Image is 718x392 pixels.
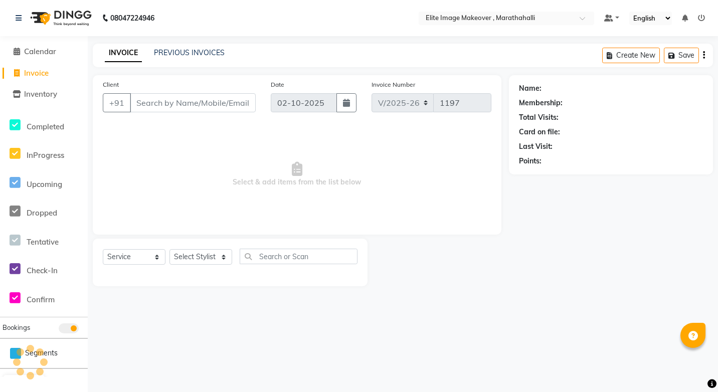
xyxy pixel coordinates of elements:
[27,237,59,247] span: Tentative
[664,48,699,63] button: Save
[103,93,131,112] button: +91
[26,4,94,32] img: logo
[519,83,542,94] div: Name:
[24,68,49,78] span: Invoice
[240,249,357,264] input: Search or Scan
[676,352,708,382] iframe: chat widget
[24,47,56,56] span: Calendar
[519,127,560,137] div: Card on file:
[103,124,491,225] span: Select & add items from the list below
[519,141,553,152] div: Last Visit:
[519,98,563,108] div: Membership:
[110,4,154,32] b: 08047224946
[271,80,284,89] label: Date
[3,323,30,331] span: Bookings
[27,295,55,304] span: Confirm
[3,68,85,79] a: Invoice
[3,46,85,58] a: Calendar
[27,122,64,131] span: Completed
[27,208,57,218] span: Dropped
[130,93,256,112] input: Search by Name/Mobile/Email/Code
[27,150,64,160] span: InProgress
[27,179,62,189] span: Upcoming
[27,266,58,275] span: Check-In
[519,112,559,123] div: Total Visits:
[602,48,660,63] button: Create New
[103,80,119,89] label: Client
[24,89,57,99] span: Inventory
[519,156,542,166] div: Points:
[105,44,142,62] a: INVOICE
[372,80,415,89] label: Invoice Number
[154,48,225,57] a: PREVIOUS INVOICES
[3,89,85,100] a: Inventory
